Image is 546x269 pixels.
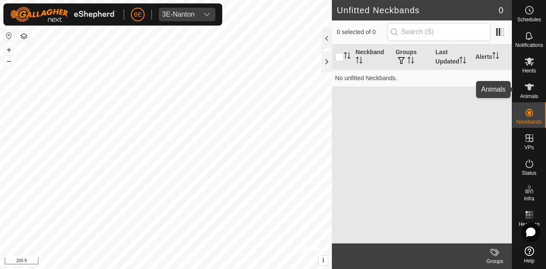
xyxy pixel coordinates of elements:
div: Groups [478,257,512,265]
p-sorticon: Activate to sort [356,58,363,65]
span: Heatmap [519,222,540,227]
span: Animals [520,94,538,99]
img: Gallagher Logo [10,7,117,22]
button: Reset Map [4,31,14,41]
p-sorticon: Activate to sort [492,53,499,60]
a: Contact Us [174,258,199,266]
th: Neckband [352,44,392,70]
div: 3E-Nanton [162,11,195,18]
button: + [4,45,14,55]
p-sorticon: Activate to sort [459,58,466,65]
span: Neckbands [516,119,542,124]
p-sorticon: Activate to sort [407,58,414,65]
th: Groups [392,44,432,70]
span: 3E-Nanton [159,8,198,21]
span: VPs [524,145,534,150]
span: 0 [499,4,503,17]
span: BE [134,10,142,19]
span: 0 selected of 0 [337,28,387,37]
a: Help [512,243,546,267]
button: – [4,56,14,66]
th: Last Updated [432,44,472,70]
td: No unfitted Neckbands. [332,69,512,87]
h2: Unfitted Neckbands [337,5,499,15]
span: Help [524,258,534,263]
span: i [322,257,324,264]
p-sorticon: Activate to sort [344,53,351,60]
input: Search (S) [387,23,491,41]
span: Herds [522,68,536,73]
span: Infra [524,196,534,201]
button: i [319,256,328,265]
span: Schedules [517,17,541,22]
span: Status [522,171,536,176]
a: Privacy Policy [132,258,164,266]
div: dropdown trigger [198,8,215,21]
span: Notifications [515,43,543,48]
th: Alerts [472,44,512,70]
button: Map Layers [19,31,29,41]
